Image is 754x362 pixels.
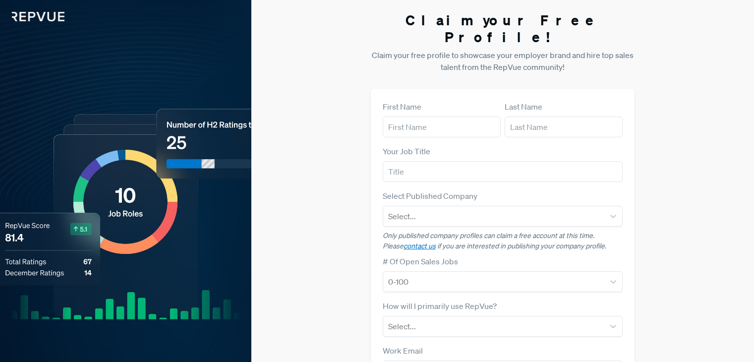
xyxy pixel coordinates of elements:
label: Select Published Company [383,190,477,202]
label: # Of Open Sales Jobs [383,255,458,267]
input: First Name [383,117,501,137]
label: Work Email [383,345,423,357]
label: How will I primarily use RepVue? [383,300,497,312]
a: contact us [404,241,436,250]
input: Title [383,161,623,182]
input: Last Name [505,117,623,137]
label: Your Job Title [383,145,430,157]
label: First Name [383,101,421,113]
p: Claim your free profile to showcase your employer brand and hire top sales talent from the RepVue... [371,49,635,73]
label: Last Name [505,101,542,113]
p: Only published company profiles can claim a free account at this time. Please if you are interest... [383,231,623,251]
h3: Claim your Free Profile! [371,12,635,45]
